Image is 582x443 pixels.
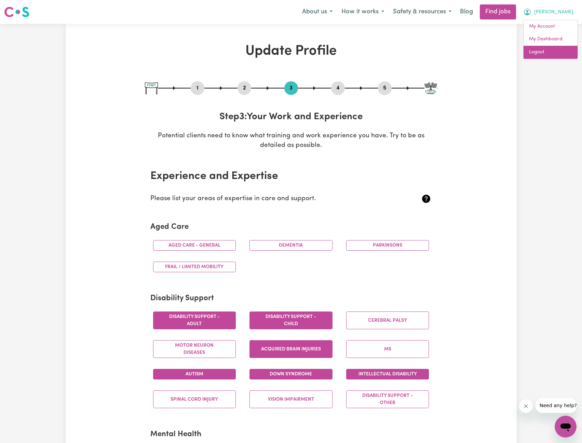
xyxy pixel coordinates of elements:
[4,4,29,20] a: Careseekers logo
[346,312,429,329] button: Cerebral Palsy
[145,131,437,151] p: Potential clients need to know what training and work experience you have. Try to be as detailed ...
[249,240,333,251] button: Dementia
[284,84,298,93] button: Go to step 3
[524,33,578,46] a: My Dashboard
[150,430,432,439] h2: Mental Health
[378,84,392,93] button: Go to step 5
[456,4,477,19] a: Blog
[523,20,578,59] div: My Account
[249,340,333,358] button: Acquired Brain Injuries
[150,170,432,183] h2: Experience and Expertise
[153,240,236,251] button: Aged care - General
[480,4,516,19] a: Find jobs
[145,111,437,123] h3: Step 3 : Your Work and Experience
[346,340,429,358] button: MS
[4,5,41,10] span: Need any help?
[150,194,385,204] p: Please list your areas of expertise in care and support.
[153,262,236,272] button: Frail / limited mobility
[524,20,578,33] a: My Account
[153,369,236,379] button: Autism
[298,5,337,19] button: About us
[519,5,578,19] button: My Account
[4,6,29,18] img: Careseekers logo
[249,312,333,329] button: Disability support - Child
[524,46,578,59] a: Logout
[191,84,204,93] button: Go to step 1
[150,223,432,232] h2: Aged Care
[150,294,432,303] h2: Disability Support
[536,398,577,413] iframe: Message from company
[249,369,333,379] button: Down syndrome
[555,416,577,438] iframe: Button to launch messaging window
[145,43,437,59] h1: Update Profile
[534,9,573,16] span: [PERSON_NAME]
[519,399,533,413] iframe: Close message
[346,240,429,251] button: Parkinsons
[238,84,251,93] button: Go to step 2
[331,84,345,93] button: Go to step 4
[153,340,236,358] button: Motor Neuron Diseases
[153,390,236,408] button: Spinal cord injury
[337,5,389,19] button: How it works
[346,390,429,408] button: Disability support - Other
[249,390,333,408] button: Vision impairment
[153,312,236,329] button: Disability support - Adult
[346,369,429,379] button: Intellectual Disability
[389,5,456,19] button: Safety & resources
